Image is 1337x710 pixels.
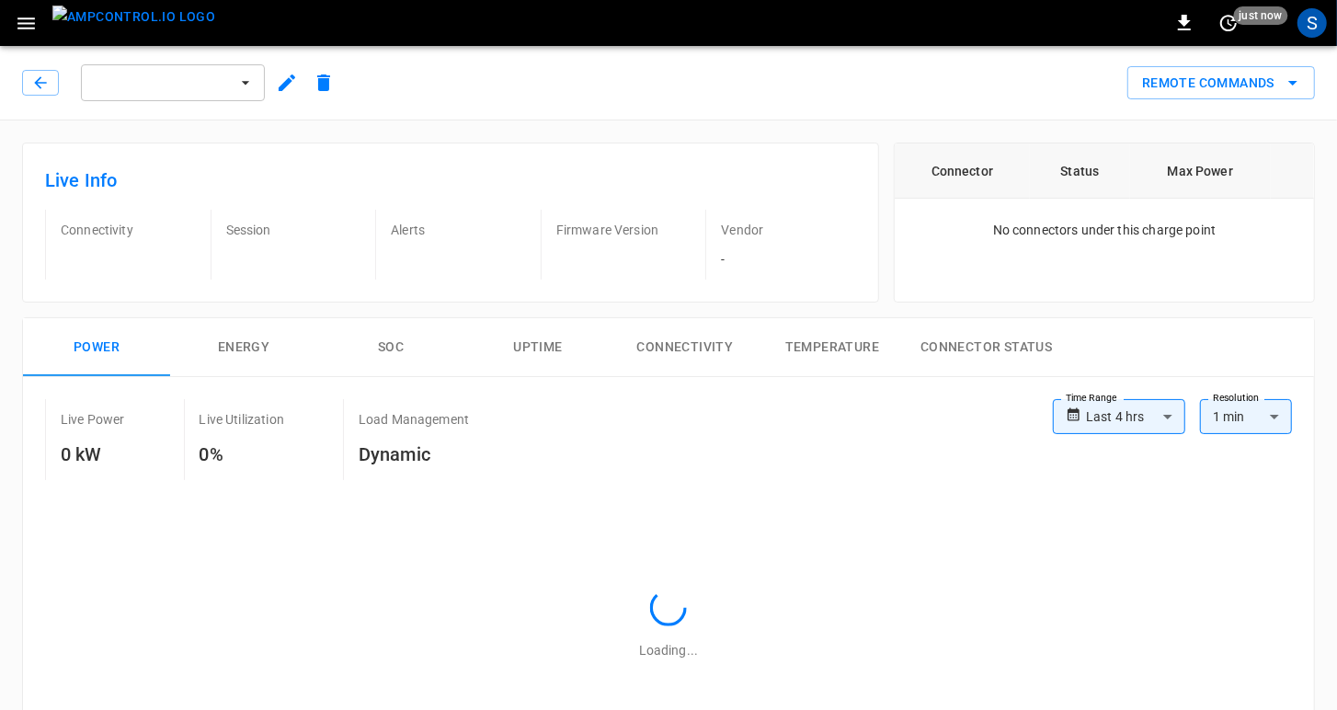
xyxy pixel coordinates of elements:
[906,318,1067,377] button: Connector Status
[52,6,215,29] img: ampcontrol.io logo
[359,440,469,469] h6: Dynamic
[23,318,170,377] button: Power
[45,166,856,195] h6: Live Info
[226,221,361,239] p: Session
[1200,399,1292,434] div: 1 min
[611,318,759,377] button: Connectivity
[759,318,906,377] button: Temperature
[61,410,125,429] p: Live Power
[391,221,526,239] p: Alerts
[639,643,698,658] span: Loading...
[61,221,196,239] p: Connectivity
[1066,391,1117,406] label: Time Range
[1213,391,1259,406] label: Resolution
[1086,399,1185,434] div: Last 4 hrs
[1030,143,1130,199] th: Status
[1214,8,1243,38] button: set refresh interval
[200,410,284,429] p: Live Utilization
[721,250,856,269] p: -
[993,221,1217,239] p: No connectors under this charge point
[895,143,1030,199] th: Connector
[895,143,1314,199] table: connector table
[556,221,691,239] p: Firmware Version
[359,410,469,429] p: Load Management
[200,440,284,469] h6: 0%
[1234,6,1288,25] span: just now
[1297,8,1327,38] div: profile-icon
[1127,66,1315,100] button: Remote Commands
[1127,66,1315,100] div: remote commands options
[464,318,611,377] button: Uptime
[721,221,856,239] p: Vendor
[317,318,464,377] button: SOC
[1130,143,1271,199] th: Max Power
[61,440,125,469] h6: 0 kW
[170,318,317,377] button: Energy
